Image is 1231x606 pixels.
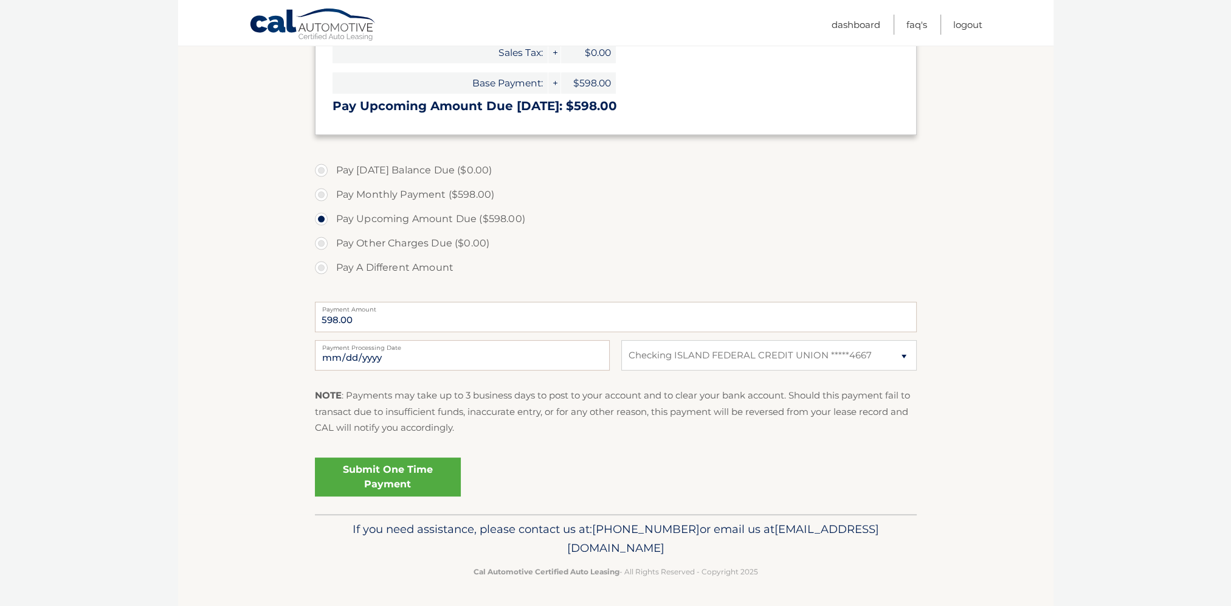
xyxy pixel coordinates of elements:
span: $0.00 [561,42,616,63]
label: Pay Upcoming Amount Due ($598.00) [315,207,917,231]
label: Payment Amount [315,302,917,312]
label: Payment Processing Date [315,340,610,350]
label: Pay Monthly Payment ($598.00) [315,183,917,207]
span: + [548,72,560,94]
p: If you need assistance, please contact us at: or email us at [323,520,909,559]
span: [PHONE_NUMBER] [592,522,700,536]
span: + [548,42,560,63]
span: Sales Tax: [333,42,548,63]
input: Payment Date [315,340,610,371]
a: Cal Automotive [249,8,377,43]
label: Pay [DATE] Balance Due ($0.00) [315,158,917,183]
label: Pay A Different Amount [315,256,917,280]
span: $598.00 [561,72,616,94]
input: Payment Amount [315,302,917,332]
a: Logout [953,15,982,35]
a: Dashboard [832,15,880,35]
strong: NOTE [315,389,342,401]
p: : Payments may take up to 3 business days to post to your account and to clear your bank account.... [315,388,917,436]
label: Pay Other Charges Due ($0.00) [315,231,917,256]
a: FAQ's [906,15,927,35]
span: Base Payment: [333,72,548,94]
p: - All Rights Reserved - Copyright 2025 [323,565,909,578]
h3: Pay Upcoming Amount Due [DATE]: $598.00 [333,99,899,114]
a: Submit One Time Payment [315,458,461,496]
strong: Cal Automotive Certified Auto Leasing [474,567,619,576]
